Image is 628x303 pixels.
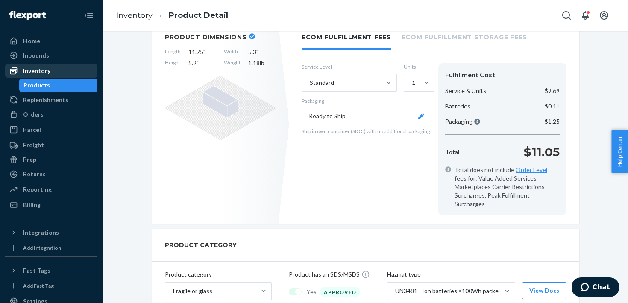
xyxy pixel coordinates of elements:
[9,11,46,20] img: Flexport logo
[445,117,480,126] p: Packaging
[5,226,97,239] button: Integrations
[23,125,41,134] div: Parcel
[302,128,431,135] p: Ship in own container (SIOC) with no additional packaging.
[248,59,276,67] span: 1.18 lb
[545,87,560,95] p: $9.69
[516,166,547,173] a: Order Level
[404,63,431,70] label: Units
[5,49,97,62] a: Inbounds
[23,282,54,289] div: Add Fast Tag
[572,277,619,299] iframe: Opens a widget where you can chat to one of our agents
[289,270,360,279] p: Product has an SDS/MSDS
[577,7,594,24] button: Open notifications
[19,79,98,92] a: Products
[23,170,46,178] div: Returns
[23,51,49,60] div: Inbounds
[309,79,310,87] input: Standard
[387,270,566,279] p: Hazmat type
[522,282,566,299] button: View Docs
[5,123,97,137] a: Parcel
[165,270,272,279] p: Product category
[5,167,97,181] a: Returns
[173,287,212,295] div: Fragile or glass
[248,48,276,56] span: 5.3
[5,264,97,277] button: Fast Tags
[23,155,36,164] div: Prep
[5,64,97,78] a: Inventory
[596,7,613,24] button: Open account menu
[23,110,44,119] div: Orders
[302,25,391,50] li: Ecom Fulfillment Fees
[320,287,360,297] div: APPROVED
[5,183,97,196] a: Reporting
[188,48,216,56] span: 11.75
[188,59,216,67] span: 5.2
[5,153,97,166] a: Prep
[109,3,235,28] ol: breadcrumbs
[23,141,44,149] div: Freight
[5,138,97,152] a: Freight
[445,70,560,80] div: Fulfillment Cost
[524,143,560,160] p: $11.05
[5,281,97,291] a: Add Fast Tag
[23,266,50,275] div: Fast Tags
[445,148,459,156] p: Total
[302,97,431,105] p: Packaging
[411,79,412,87] input: 1
[23,244,61,251] div: Add Integration
[5,198,97,212] a: Billing
[23,67,50,75] div: Inventory
[169,11,228,20] a: Product Detail
[116,11,153,20] a: Inventory
[5,108,97,121] a: Orders
[224,59,241,67] span: Weight
[302,63,397,70] label: Service Level
[395,287,504,295] div: UN3481 - Ion batteries ≤100Wh packed with or contained in equipment
[302,108,431,124] button: Ready to Ship
[455,166,560,208] span: Total does not include fees for: Value Added Services, Marketplaces Carrier Restrictions Surcharg...
[165,33,247,41] h2: Product Dimensions
[545,117,560,126] p: $1.25
[445,102,470,111] p: Batteries
[558,7,575,24] button: Open Search Box
[165,48,181,56] span: Length
[307,288,317,296] span: Yes
[5,34,97,48] a: Home
[402,25,527,48] li: Ecom Fulfillment Storage Fees
[545,102,560,111] p: $0.11
[80,7,97,24] button: Close Navigation
[412,79,415,87] div: 1
[23,185,52,194] div: Reporting
[5,243,97,253] a: Add Integration
[23,201,41,209] div: Billing
[224,48,241,56] span: Width
[256,48,258,55] span: "
[611,130,628,173] button: Help Center
[5,93,97,107] a: Replenishments
[445,87,486,95] p: Service & Units
[197,59,199,67] span: "
[394,287,395,295] input: UN3481 - Ion batteries ≤100Wh packed with or contained in equipment
[23,37,40,45] div: Home
[310,79,334,87] div: Standard
[23,81,50,90] div: Products
[203,48,205,55] span: "
[165,59,181,67] span: Height
[172,287,173,295] input: Fragile or glass
[23,96,68,104] div: Replenishments
[165,237,237,253] h2: PRODUCT CATEGORY
[23,228,59,237] div: Integrations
